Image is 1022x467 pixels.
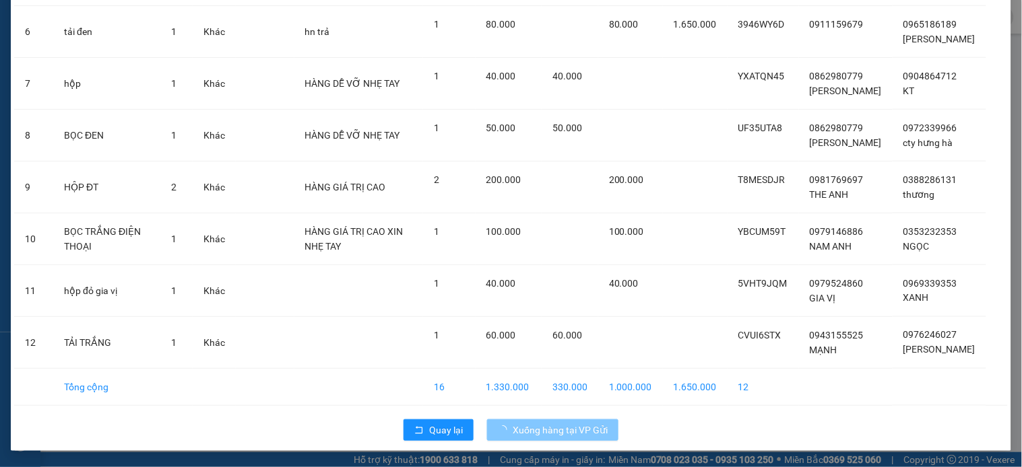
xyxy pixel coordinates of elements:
span: 0862980779 [810,71,864,81]
span: 40.000 [609,278,639,289]
td: 16 [423,369,476,406]
span: 0943155525 [810,330,864,340]
td: 1.650.000 [663,369,728,406]
span: MẠNH [810,345,837,355]
span: 1 [171,130,177,141]
span: 0862980779 [810,122,864,133]
span: 2 [434,174,439,185]
span: NAM ANH [810,241,852,252]
td: 9 [14,161,53,213]
button: Xuống hàng tại VP Gửi [487,419,618,441]
td: 1.330.000 [476,369,542,406]
span: Quay lại [429,423,463,437]
td: BỌC TRẮNG ĐIỆN THOẠI [53,213,160,265]
span: 1 [171,285,177,296]
span: CVUI6STX [738,330,781,340]
span: 0976246027 [903,330,957,340]
span: 0972339966 [903,122,957,133]
span: 0911159679 [810,19,864,30]
td: 7 [14,58,53,110]
span: [PERSON_NAME] [810,85,882,96]
span: 1 [434,122,439,133]
span: loading [498,425,513,435]
span: YBCUM59T [738,226,786,237]
td: Khác [193,317,236,369]
td: Khác [193,58,236,110]
td: tải đen [53,6,160,58]
td: Khác [193,6,236,58]
span: HÀNG GIÁ TRỊ CAO XIN NHẸ TAY [305,226,404,252]
span: 1 [434,226,439,237]
td: 330.000 [542,369,598,406]
td: Tổng cộng [53,369,160,406]
span: 1.650.000 [674,19,717,30]
span: 50.000 [486,122,516,133]
span: 200.000 [486,174,521,185]
span: 0388286131 [903,174,957,185]
td: 6 [14,6,53,58]
span: 100.000 [486,226,521,237]
td: 10 [14,213,53,265]
td: HỘP ĐT [53,161,160,213]
span: 200.000 [609,174,644,185]
span: XANH [903,293,929,303]
td: 11 [14,265,53,317]
span: 1 [434,330,439,340]
span: [PERSON_NAME] [903,34,976,44]
span: 60.000 [486,330,516,340]
span: 50.000 [552,122,582,133]
span: cty hưng hà [903,137,953,148]
td: BỌC ĐEN [53,110,160,161]
span: 0353232353 [903,226,957,237]
td: hộp [53,58,160,110]
span: 80.000 [609,19,639,30]
span: [PERSON_NAME] [903,345,976,355]
td: 12 [728,369,799,406]
span: T8MESDJR [738,174,786,185]
span: 60.000 [552,330,582,340]
span: HÀNG GIÁ TRỊ CAO [305,182,386,192]
span: 0904864712 [903,71,957,81]
span: 0969339353 [903,278,957,289]
span: rollback [414,425,424,436]
span: 80.000 [486,19,516,30]
span: 40.000 [486,278,516,289]
span: KT [903,85,915,96]
span: THE ANH [810,189,849,200]
span: 1 [171,337,177,348]
td: 12 [14,317,53,369]
span: 40.000 [486,71,516,81]
td: TẢI TRẮNG [53,317,160,369]
td: 1.000.000 [598,369,663,406]
span: Xuống hàng tại VP Gửi [513,423,608,437]
span: 1 [171,233,177,244]
span: 1 [434,19,439,30]
td: hộp đỏ gia vị [53,265,160,317]
span: 2 [171,182,177,192]
span: 100.000 [609,226,644,237]
span: HÀNG DỄ VỠ NHẸ TAY [305,78,400,89]
span: 0979146886 [810,226,864,237]
span: HÀNG DỄ VỠ NHẸ TAY [305,130,400,141]
span: 3946WY6D [738,19,785,30]
td: Khác [193,161,236,213]
button: rollbackQuay lại [404,419,474,441]
span: NGỌC [903,241,930,252]
span: 0981769697 [810,174,864,185]
td: Khác [193,110,236,161]
span: 5VHT9JQM [738,278,788,289]
span: 0965186189 [903,19,957,30]
span: YXATQN45 [738,71,785,81]
span: 1 [171,78,177,89]
span: GIA VỊ [810,293,836,303]
span: 1 [434,278,439,289]
span: 1 [434,71,439,81]
span: 40.000 [552,71,582,81]
span: hn trả [305,26,330,37]
span: thương [903,189,935,200]
td: 8 [14,110,53,161]
span: 1 [171,26,177,37]
td: Khác [193,213,236,265]
span: UF35UTA8 [738,122,783,133]
span: 0979524860 [810,278,864,289]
